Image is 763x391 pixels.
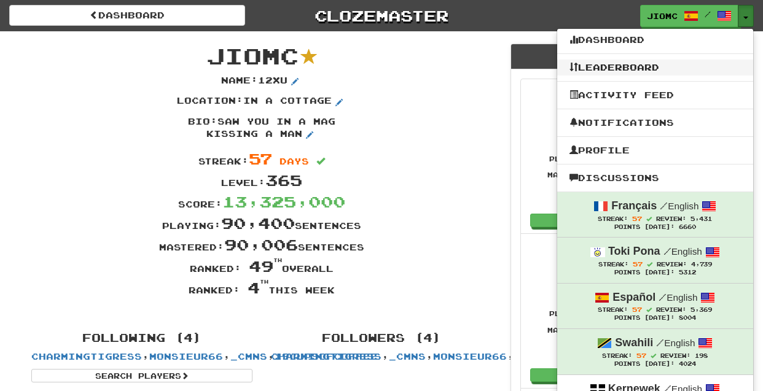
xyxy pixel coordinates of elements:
span: 4 [248,278,268,296]
a: _cmns [230,351,267,362]
span: / [659,292,667,303]
span: 57 [636,352,646,359]
div: Ranked: overall [547,182,695,198]
sup: th [273,257,282,263]
h4: Followers (4) [271,332,492,344]
strong: Swahili [615,336,653,349]
small: English [663,246,702,257]
div: Level: [22,169,501,191]
span: 57 [249,149,272,168]
span: 4,739 [691,261,712,268]
span: Streak: [598,261,628,268]
div: Streak: [547,101,695,117]
span: 57 [632,306,642,313]
a: Français /English Streak: 57 Review: 5,431 Points [DATE]: 6660 [557,192,753,237]
div: Points [DATE]: 8004 [569,314,741,322]
div: Mastered sentences [547,165,695,181]
span: 5,431 [691,215,712,222]
span: Streak includes today. [651,353,656,358]
span: 57 [632,215,642,222]
span: 365 [265,171,302,189]
span: 57 [633,260,643,268]
div: Score: [547,288,695,304]
a: Discussions [557,170,753,186]
span: Streak includes today. [646,216,652,222]
a: Profile [557,142,753,158]
span: Streak: [602,352,632,359]
div: Mastered sentences [547,320,695,336]
div: Ranked: this week [547,352,695,368]
div: , , , [22,326,262,382]
span: Streak: [598,306,628,313]
a: Activity Feed [557,87,753,103]
a: Clozemaster [264,5,499,26]
div: Points [DATE]: 5312 [569,269,741,277]
div: Points [DATE]: 4024 [569,360,741,368]
a: monsieur66 [433,351,507,362]
span: 90,006 [224,235,298,254]
span: / [660,200,668,211]
span: Review: [657,261,687,268]
iframe: X Post Button [219,304,259,317]
p: Name : 12xu [221,74,302,89]
strong: Français [611,199,657,212]
div: Score: [22,191,501,212]
a: Swahili /English Streak: 57 Review: 198 Points [DATE]: 4024 [557,329,753,374]
a: Search Players [31,369,252,382]
span: / [705,10,711,18]
span: 198 [695,352,708,359]
a: _cmns [389,351,426,362]
span: JioMc [206,42,299,69]
div: Level: [547,272,695,288]
div: Mastered: sentences [22,234,501,255]
a: Play [530,368,712,382]
a: Español /English Streak: 57 Review: 5,369 Points [DATE]: 8004 [557,284,753,328]
div: Playing: sentences [22,212,501,234]
span: Review: [656,215,686,222]
span: / [656,337,664,348]
a: monsieur66 [149,351,223,362]
span: 5,369 [691,306,712,313]
span: Streak includes today. [647,261,652,267]
div: Playing sentences [547,149,695,165]
sup: th [260,279,268,285]
a: Play [530,214,712,227]
small: English [659,292,697,303]
span: 49 [249,257,282,275]
div: Ranked: overall [547,336,695,352]
span: Review: [656,306,686,313]
span: Streak: [598,215,628,222]
a: Notifications [557,115,753,131]
a: Dashboard [557,32,753,48]
div: Points [DATE]: 6660 [569,223,741,231]
div: Ranked: this week [547,198,695,214]
div: Ranked: this week [22,277,501,298]
span: days [280,156,309,166]
a: Dashboard [9,5,245,26]
div: Level: [547,117,695,133]
small: English [656,338,695,348]
a: CharmingTigress [31,351,142,362]
p: Location : in a cottage [177,95,346,109]
small: English [660,201,698,211]
div: Score: [547,133,695,149]
div: Languages [511,44,731,69]
div: Ranked: overall [22,255,501,277]
a: JioMc / [640,5,738,27]
span: 90,400 [221,214,295,232]
strong: Toki Pona [608,245,660,257]
span: Streak includes today. [646,307,652,312]
iframe: fb:share_button Facebook Social Plugin [264,304,305,317]
span: 13,325,000 [222,192,345,211]
div: Playing sentences [547,304,695,320]
div: , , , [262,326,501,363]
strong: Español [612,291,655,303]
h4: Following (4) [31,332,252,344]
a: Toki Pona /English Streak: 57 Review: 4,739 Points [DATE]: 5312 [557,238,753,282]
div: Streak: [22,148,501,169]
div: Streak: [547,256,695,272]
a: Leaderboard [557,60,753,75]
span: / [663,246,671,257]
a: CharmingTigress [271,351,381,362]
span: JioMc [647,10,678,21]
